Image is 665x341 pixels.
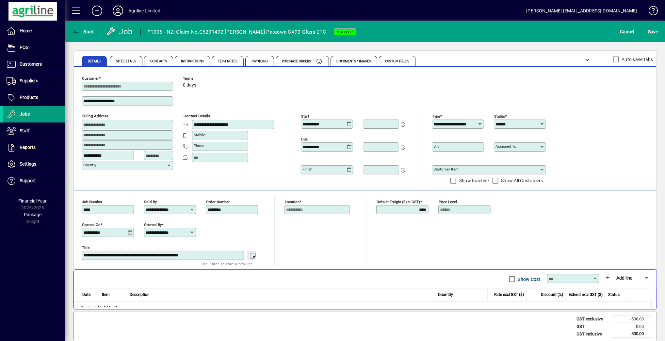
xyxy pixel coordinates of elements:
[495,144,516,149] mat-label: Assigned to
[71,26,96,38] button: Back
[82,76,99,81] mat-label: Customer
[573,330,612,338] td: GST inclusive
[648,29,651,34] span: S
[337,60,371,63] span: Documents / Images
[377,200,420,204] mat-label: Default Freight (excl GST)
[87,5,107,17] button: Add
[20,145,36,150] span: Reports
[20,78,38,83] span: Suppliers
[106,26,134,37] div: Job
[3,40,65,56] a: POS
[144,222,162,227] mat-label: Opened by
[144,200,157,204] mat-label: Sold by
[77,301,605,322] div: Quoted-$1,869.45 Excess $500.00 to be deducted for insurance payout, to be paid directly by custo...
[438,292,453,298] span: Quantity
[65,26,101,38] app-page-header-button: Back
[500,177,543,184] label: Show All Customers
[648,26,658,37] span: ave
[251,60,268,63] span: Invoicing
[20,178,36,183] span: Support
[88,60,101,63] span: Details
[128,6,160,16] div: Agriline Limited
[301,137,308,141] mat-label: Due
[83,163,96,167] mat-label: Country
[527,6,637,16] div: [PERSON_NAME] [EMAIL_ADDRESS][DOMAIN_NAME]
[130,292,150,298] span: Description
[3,123,65,139] a: Staff
[285,200,300,204] mat-label: Location
[183,76,222,81] span: Terms
[3,139,65,156] a: Reports
[206,200,230,204] mat-label: Order number
[20,111,30,117] span: Jobs
[24,212,41,217] span: Package
[612,316,652,323] td: -500.00
[619,26,636,38] button: Cancel
[20,61,42,67] span: Customers
[202,260,253,268] mat-hint: Use 'Enter' to start a new line
[82,200,102,204] mat-label: Job number
[116,60,136,63] span: Site Details
[385,60,409,63] span: Custom Fields
[19,198,47,203] span: Financial Year
[432,114,440,119] mat-label: Type
[301,114,309,119] mat-label: Start
[608,292,620,298] span: Status
[72,29,94,34] span: Back
[147,27,326,37] div: #1006 - NZI Claim No.C5201492 [PERSON_NAME]-Patuawa CX90 Glass ETC
[20,161,36,167] span: Settings
[3,173,65,189] a: Support
[620,26,635,37] span: Cancel
[646,26,660,38] button: Save
[573,316,612,323] td: GST exclusive
[458,177,489,184] label: Show Inactive
[494,292,524,298] span: Rate excl GST ($)
[82,245,89,250] mat-label: Title
[102,292,110,298] span: Item
[644,1,657,23] a: Knowledge Base
[183,83,196,88] span: 0 days
[573,323,612,330] td: GST
[433,167,459,171] mat-label: Customer Item
[181,60,204,63] span: Instructions
[20,45,28,50] span: POS
[439,200,457,204] mat-label: Price Level
[3,73,65,89] a: Suppliers
[82,292,90,298] span: Date
[569,292,603,298] span: Extend excl GST ($)
[517,276,541,283] label: Show Cost
[3,23,65,39] a: Home
[194,143,204,148] mat-label: Phone
[82,222,100,227] mat-label: Opened On
[150,60,167,63] span: Contacts
[302,167,312,171] mat-label: Finish
[612,323,652,330] td: 0.00
[194,133,205,137] mat-label: Mobile
[541,292,563,298] span: Discount (%)
[20,128,30,133] span: Staff
[3,56,65,73] a: Customers
[612,330,652,338] td: -500.00
[433,144,439,149] mat-label: Bin
[20,28,32,33] span: Home
[218,60,237,63] span: Tech Notes
[20,95,38,100] span: Products
[3,156,65,172] a: Settings
[621,56,654,63] label: Auto save tabs
[3,89,65,106] a: Products
[107,5,128,17] button: Profile
[494,114,505,119] mat-label: Status
[282,60,311,63] span: Purchase Orders
[616,275,632,281] span: Add line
